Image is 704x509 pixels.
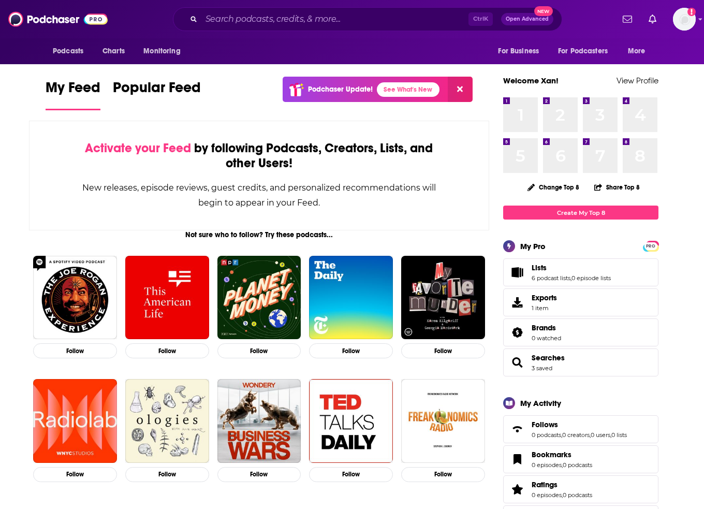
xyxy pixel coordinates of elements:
[401,467,485,482] button: Follow
[673,8,696,31] img: User Profile
[520,398,561,408] div: My Activity
[591,431,610,439] a: 0 users
[503,348,658,376] span: Searches
[673,8,696,31] button: Show profile menu
[96,41,131,61] a: Charts
[562,461,563,469] span: ,
[532,480,558,489] span: Ratings
[507,325,527,340] a: Brands
[309,256,393,340] a: The Daily
[532,293,557,302] span: Exports
[309,467,393,482] button: Follow
[644,242,657,250] span: PRO
[33,379,117,463] img: Radiolab
[85,140,191,156] span: Activate your Feed
[590,431,591,439] span: ,
[610,431,611,439] span: ,
[503,415,658,443] span: Follows
[503,318,658,346] span: Brands
[628,44,646,59] span: More
[532,323,561,332] a: Brands
[46,41,97,61] button: open menu
[532,335,561,342] a: 0 watched
[81,180,437,210] div: New releases, episode reviews, guest credits, and personalized recommendations will begin to appe...
[532,323,556,332] span: Brands
[520,241,546,251] div: My Pro
[532,304,557,312] span: 1 item
[217,379,301,463] img: Business Wars
[125,379,209,463] img: Ologies with Alie Ward
[507,422,527,437] a: Follows
[173,7,562,31] div: Search podcasts, credits, & more...
[113,79,201,110] a: Popular Feed
[619,10,636,28] a: Show notifications dropdown
[503,445,658,473] span: Bookmarks
[503,206,658,220] a: Create My Top 8
[217,343,301,358] button: Follow
[46,79,100,103] span: My Feed
[507,355,527,370] a: Searches
[506,17,549,22] span: Open Advanced
[503,288,658,316] a: Exports
[563,491,592,499] a: 0 podcasts
[503,76,559,85] a: Welcome Xan!
[570,274,571,282] span: ,
[594,177,640,197] button: Share Top 8
[201,11,468,27] input: Search podcasts, credits, & more...
[532,274,570,282] a: 6 podcast lists
[561,431,562,439] span: ,
[534,6,553,16] span: New
[46,79,100,110] a: My Feed
[308,85,373,94] p: Podchaser Update!
[113,79,201,103] span: Popular Feed
[125,256,209,340] img: This American Life
[401,256,485,340] a: My Favorite Murder with Karen Kilgariff and Georgia Hardstark
[507,295,527,310] span: Exports
[532,263,547,272] span: Lists
[571,274,611,282] a: 0 episode lists
[503,475,658,503] span: Ratings
[33,467,117,482] button: Follow
[532,461,562,469] a: 0 episodes
[81,141,437,171] div: by following Podcasts, Creators, Lists, and other Users!
[687,8,696,16] svg: Add a profile image
[532,365,552,372] a: 3 saved
[377,82,439,97] a: See What's New
[558,44,608,59] span: For Podcasters
[125,343,209,358] button: Follow
[644,242,657,250] a: PRO
[102,44,125,59] span: Charts
[498,44,539,59] span: For Business
[33,343,117,358] button: Follow
[217,256,301,340] img: Planet Money
[503,258,658,286] span: Lists
[217,467,301,482] button: Follow
[507,482,527,497] a: Ratings
[532,263,611,272] a: Lists
[33,256,117,340] img: The Joe Rogan Experience
[401,343,485,358] button: Follow
[501,13,553,25] button: Open AdvancedNew
[532,450,571,459] span: Bookmarks
[563,461,592,469] a: 0 podcasts
[8,9,108,29] img: Podchaser - Follow, Share and Rate Podcasts
[468,12,493,26] span: Ctrl K
[29,230,489,239] div: Not sure who to follow? Try these podcasts...
[621,41,658,61] button: open menu
[491,41,552,61] button: open menu
[611,431,627,439] a: 0 lists
[532,420,627,429] a: Follows
[136,41,194,61] button: open menu
[532,480,592,489] a: Ratings
[532,353,565,362] a: Searches
[53,44,83,59] span: Podcasts
[644,10,661,28] a: Show notifications dropdown
[401,379,485,463] img: Freakonomics Radio
[532,431,561,439] a: 0 podcasts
